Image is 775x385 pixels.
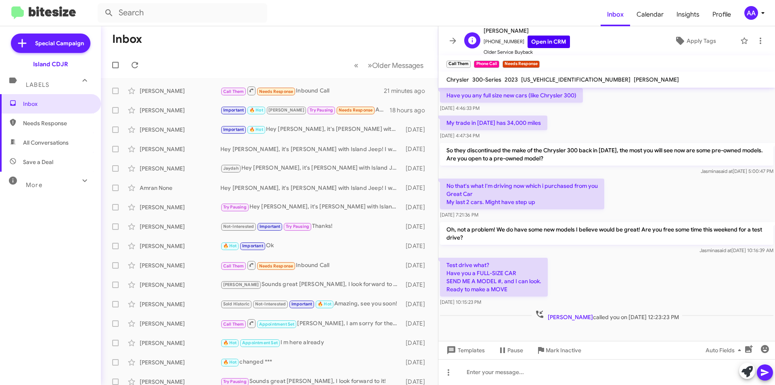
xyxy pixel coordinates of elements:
span: Mark Inactive [546,343,581,358]
span: Inbox [23,100,92,108]
span: Important [260,224,281,229]
small: Needs Response [503,61,540,68]
span: Templates [445,343,485,358]
span: Needs Response [259,263,293,269]
span: All Conversations [23,139,69,147]
div: Sounds great [PERSON_NAME], I look forward to it! [220,280,402,289]
span: » [368,60,372,70]
span: Jasmina [DATE] 10:16:39 AM [700,247,773,253]
span: Jaydah [223,166,239,171]
div: [PERSON_NAME] [140,87,220,95]
span: Needs Response [339,107,373,113]
span: [PERSON_NAME] [268,107,304,113]
a: Open in CRM [528,36,570,48]
span: Needs Response [259,89,293,94]
span: Try Pausing [223,204,247,210]
div: [PERSON_NAME] [140,320,220,328]
p: Oh, not a problem! We do have some new models I believe would be great! Are you free some time th... [440,222,773,245]
span: Needs Response [23,119,92,127]
a: Profile [706,3,737,26]
button: Next [363,57,428,74]
span: Chrysler [446,76,469,83]
div: I m here already [220,338,402,347]
span: Auto Fields [706,343,744,358]
span: Special Campaign [35,39,84,47]
p: My trade in [DATE] has 34,000 miles [440,116,547,130]
div: [PERSON_NAME] [140,203,220,211]
div: Hey [PERSON_NAME], it's [PERSON_NAME] with Island Jeep! I wanted to check in and see how I can he... [220,125,402,134]
div: [DATE] [402,320,431,328]
div: [DATE] [402,145,431,153]
span: Important [291,301,312,307]
span: Try Pausing [223,379,247,384]
span: Appointment Set [259,322,295,327]
span: 🔥 Hot [223,340,237,345]
p: Test drive what? Have you a FULL-SIZE CAR SEND ME A MODEL #, and I can look. Ready to make a MOVE [440,258,548,297]
span: said at [717,247,731,253]
span: called you on [DATE] 12:23:23 PM [532,309,682,321]
button: Mark Inactive [530,343,588,358]
span: 🔥 Hot [249,107,263,113]
span: 🔥 Hot [223,360,237,365]
div: Hey [PERSON_NAME], it's [PERSON_NAME] with Island Jeep! I wanted to check in and see if you had g... [220,184,402,192]
button: Previous [349,57,363,74]
div: Thanks! [220,222,402,231]
div: [DATE] [402,242,431,250]
button: Templates [438,343,491,358]
span: Save a Deal [23,158,53,166]
span: Jasmina [DATE] 5:00:47 PM [701,168,773,174]
span: [DATE] 10:15:23 PM [440,299,481,305]
p: So they discontinued the make of the Chrysler 300 back in [DATE], the most you will see now are s... [440,143,773,166]
div: 18 hours ago [390,106,431,114]
span: Not-Interested [223,224,254,229]
div: Amazing, see you soon! [220,299,402,309]
button: Apply Tags [654,34,736,48]
div: [DATE] [402,300,431,308]
div: Ok [220,241,402,250]
span: Try Pausing [286,224,309,229]
div: Amran None [140,184,220,192]
button: Pause [491,343,530,358]
span: [PERSON_NAME] [484,26,570,36]
span: More [26,181,42,189]
span: [PERSON_NAME] [548,313,593,321]
div: [PERSON_NAME] [140,358,220,366]
div: Inbound Call [220,260,402,270]
div: [DATE] [402,203,431,211]
div: [DATE] [402,184,431,192]
div: Hey [PERSON_NAME], it's [PERSON_NAME] with Island Auto group! I wanted to check in and see if you... [220,202,402,212]
p: Have you any full size new cars (like Chrysler 300) [440,88,583,103]
a: Insights [670,3,706,26]
button: Auto Fields [699,343,751,358]
button: AA [737,6,766,20]
small: Phone Call [474,61,499,68]
span: Apply Tags [687,34,716,48]
div: 21 minutes ago [384,87,431,95]
div: [DATE] [402,339,431,347]
span: « [354,60,358,70]
span: Pause [507,343,523,358]
div: [PERSON_NAME] [140,339,220,347]
nav: Page navigation example [350,57,428,74]
span: Not-Interested [255,301,286,307]
div: [DATE] [402,164,431,173]
div: [DATE] [402,126,431,134]
span: Appointment Set [242,340,278,345]
div: Apologies, been extremely busy with selling home etc. I will try to build out this week. Thank you. [220,105,390,115]
span: [PERSON_NAME] [634,76,679,83]
div: [PERSON_NAME] [140,281,220,289]
span: said at [718,168,733,174]
span: Important [242,243,263,248]
h1: Inbox [112,33,142,46]
span: Try Pausing [310,107,333,113]
span: Call Them [223,322,244,327]
div: [PERSON_NAME] [140,126,220,134]
a: Calendar [630,3,670,26]
span: Important [223,107,244,113]
div: [PERSON_NAME] [140,145,220,153]
span: Important [223,127,244,132]
div: AA [744,6,758,20]
div: Island CDJR [33,60,68,68]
